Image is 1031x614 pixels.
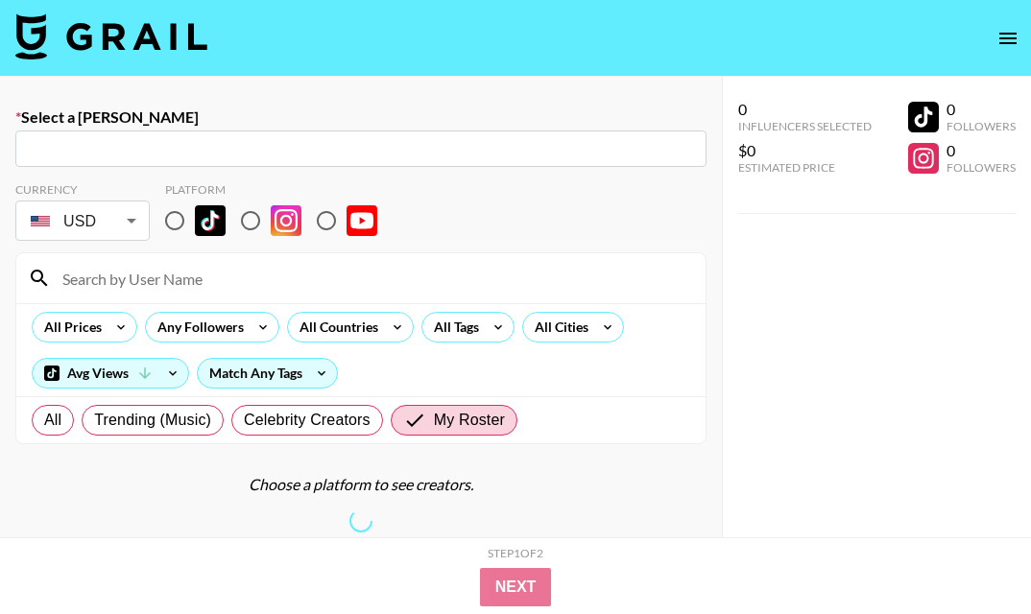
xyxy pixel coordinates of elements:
span: All [44,409,61,432]
div: Estimated Price [738,160,872,175]
div: Currency [15,182,150,197]
div: All Prices [33,313,106,342]
div: All Cities [523,313,592,342]
div: Step 1 of 2 [488,546,543,560]
span: Celebrity Creators [244,409,371,432]
span: Trending (Music) [94,409,211,432]
div: Choose a platform to see creators. [15,475,707,494]
div: Platform [165,182,393,197]
div: All Tags [422,313,483,342]
div: Influencers Selected [738,119,872,133]
div: All Countries [288,313,382,342]
span: Refreshing bookers, clients, countries, tags, cities, talent, talent, talent... [346,506,375,535]
div: 0 [738,100,872,119]
div: Avg Views [33,359,188,388]
div: 0 [947,141,1016,160]
img: Instagram [271,205,301,236]
label: Select a [PERSON_NAME] [15,107,707,127]
span: My Roster [434,409,505,432]
div: Any Followers [146,313,248,342]
div: Followers [947,119,1016,133]
img: Grail Talent [15,13,207,59]
img: YouTube [347,205,377,236]
button: Next [480,568,552,606]
div: Match Any Tags [198,359,337,388]
div: 0 [947,100,1016,119]
img: TikTok [195,205,226,236]
div: Followers [947,160,1016,175]
input: Search by User Name [51,263,694,294]
button: open drawer [989,19,1027,58]
div: USD [19,204,146,238]
div: $0 [738,141,872,160]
